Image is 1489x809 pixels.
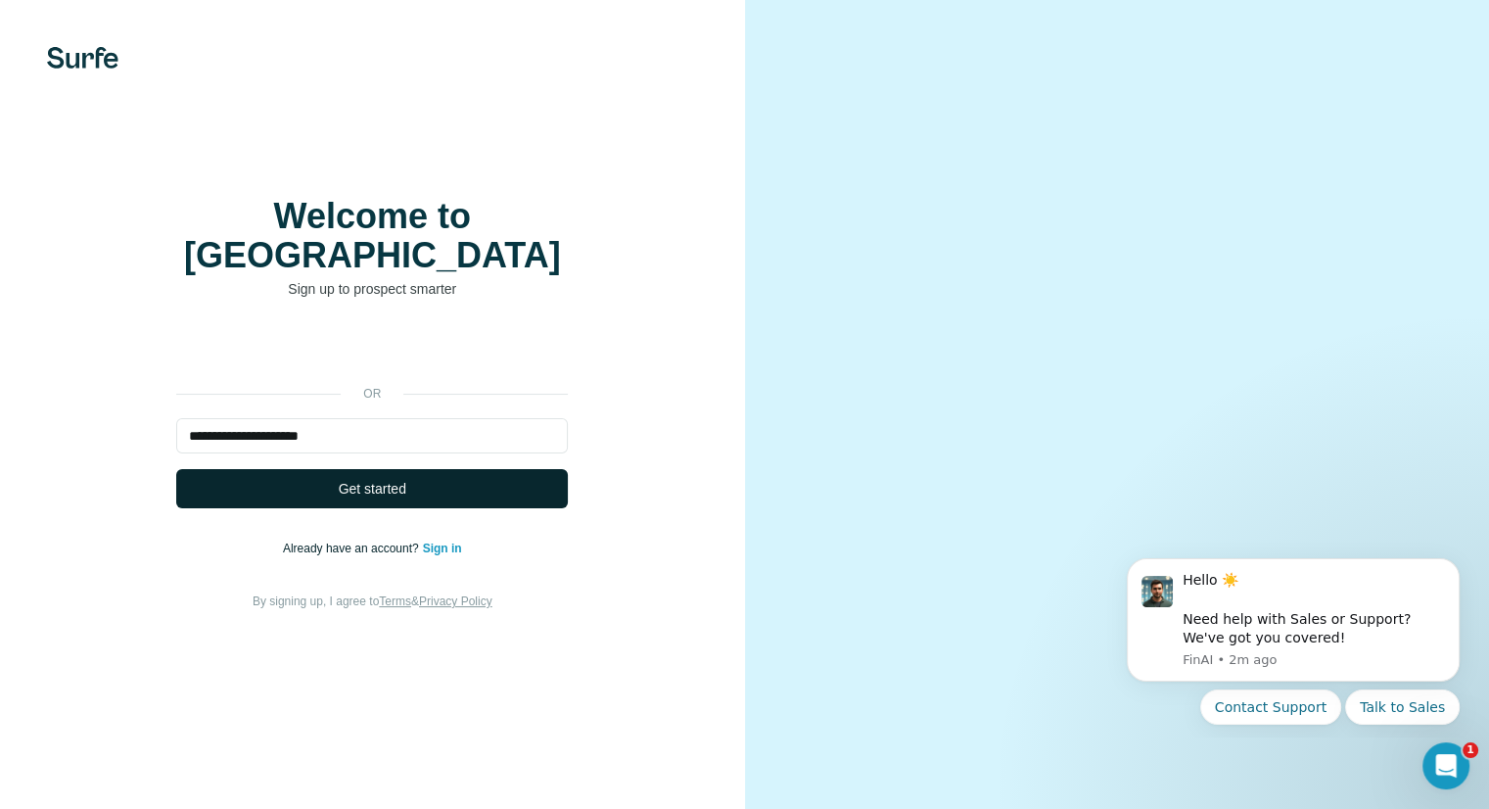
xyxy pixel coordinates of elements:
h1: Welcome to [GEOGRAPHIC_DATA] [176,197,568,275]
p: Sign up to prospect smarter [176,279,568,299]
a: Sign in [423,542,462,555]
span: By signing up, I agree to & [253,595,492,608]
a: Privacy Policy [419,595,492,608]
button: Get started [176,469,568,508]
span: Already have an account? [283,542,423,555]
a: Terms [379,595,411,608]
iframe: Intercom live chat [1422,742,1469,789]
iframe: Sign in with Google Button [166,328,578,371]
iframe: Intercom notifications message [1097,542,1489,737]
img: Surfe's logo [47,47,118,69]
p: or [341,385,403,403]
span: Get started [339,479,406,499]
span: 1 [1463,742,1478,758]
